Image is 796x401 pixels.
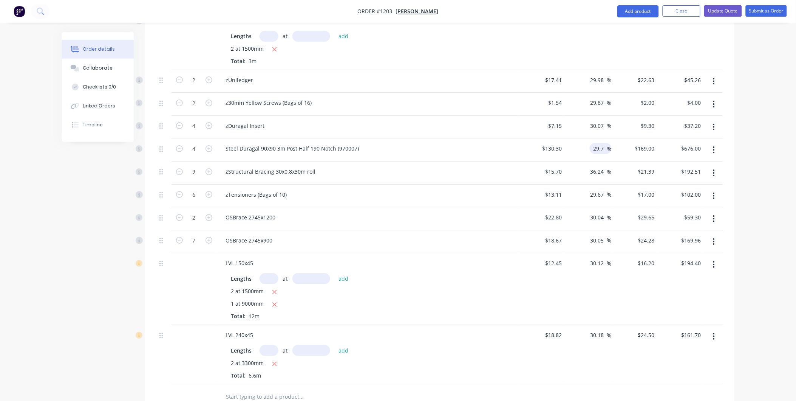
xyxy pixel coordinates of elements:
[335,31,352,41] button: add
[62,59,134,78] button: Collaborate
[231,359,264,368] span: 2 at 3300mm
[220,120,271,131] div: zDuragal Insert
[283,275,288,283] span: at
[62,96,134,115] button: Linked Orders
[607,99,612,107] span: %
[663,5,700,17] button: Close
[231,287,264,297] span: 2 at 1500mm
[220,97,318,108] div: z30mm Yellow Screws (Bags of 16)
[220,258,260,269] div: LVL 150x45
[231,58,246,65] span: Total:
[607,259,612,268] span: %
[220,330,260,340] div: LVL 240x45
[704,5,742,17] button: Update Quote
[220,75,260,85] div: zUniledger
[231,275,252,283] span: Lengths
[335,274,352,284] button: add
[83,65,113,71] div: Collaborate
[746,5,787,17] button: Submit as Order
[607,190,612,199] span: %
[607,236,612,245] span: %
[231,312,246,320] span: Total:
[83,46,115,53] div: Order details
[231,32,252,40] span: Lengths
[358,8,396,15] span: Order #1203 -
[335,345,352,356] button: add
[246,312,263,320] span: 12m
[231,300,264,309] span: 1 at 9000mm
[607,76,612,84] span: %
[62,78,134,96] button: Checklists 0/0
[220,212,282,223] div: OSBrace 2745x1200
[220,189,293,200] div: zTensioners (Bags of 10)
[396,8,439,15] a: [PERSON_NAME]
[607,168,612,176] span: %
[246,58,260,65] span: 3m
[14,6,25,17] img: Factory
[607,121,612,130] span: %
[83,121,103,128] div: Timeline
[83,103,115,109] div: Linked Orders
[231,372,246,379] span: Total:
[231,347,252,354] span: Lengths
[62,115,134,134] button: Timeline
[83,84,116,90] div: Checklists 0/0
[220,143,365,154] div: Steel Duragal 90x90 3m Post Half 190 Notch (970007)
[283,347,288,354] span: at
[283,32,288,40] span: at
[62,40,134,59] button: Order details
[220,166,322,177] div: zStructural Bracing 30x0.8x30m roll
[607,213,612,222] span: %
[607,331,612,340] span: %
[607,145,612,153] span: %
[231,45,264,54] span: 2 at 1500mm
[617,5,659,17] button: Add product
[220,235,279,246] div: OSBrace 2745x900
[246,372,264,379] span: 6.6m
